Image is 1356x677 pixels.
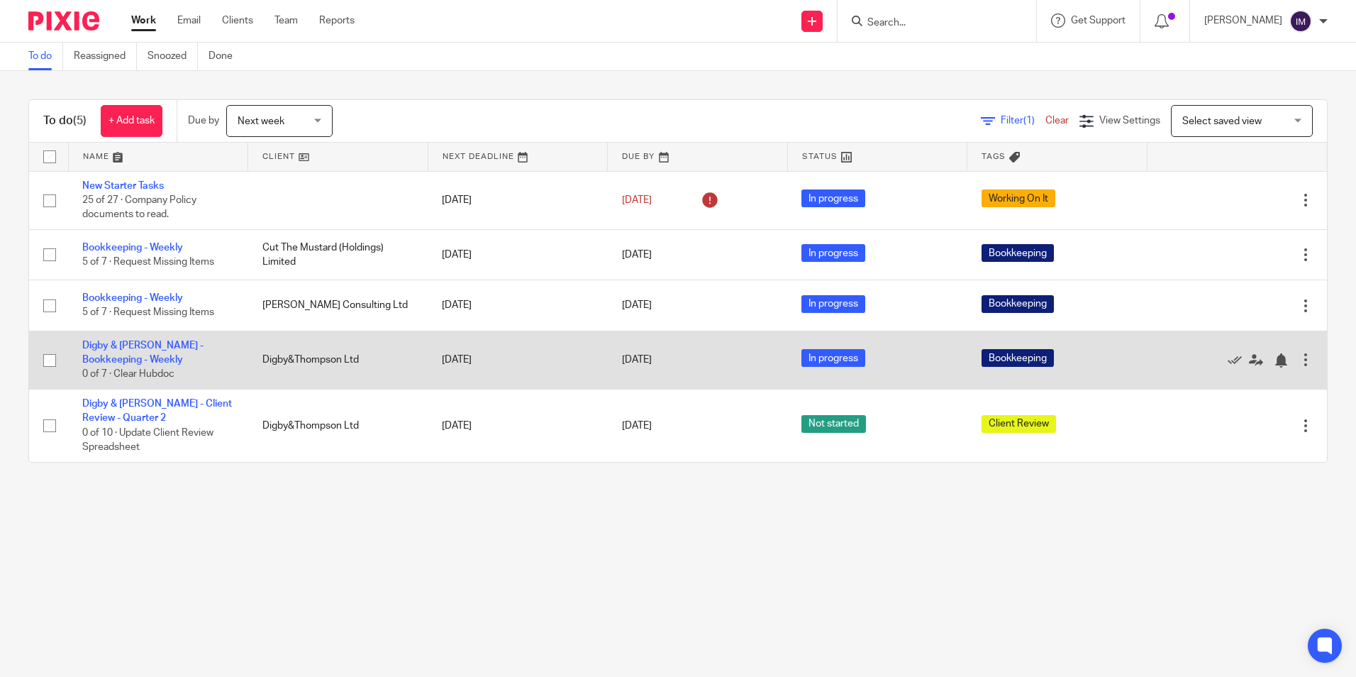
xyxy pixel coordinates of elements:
td: [DATE] [428,229,608,280]
a: Reassigned [74,43,137,70]
a: Bookkeeping - Weekly [82,243,183,253]
a: New Starter Tasks [82,181,164,191]
span: In progress [801,349,865,367]
span: Select saved view [1182,116,1262,126]
span: [DATE] [622,421,652,431]
span: In progress [801,295,865,313]
a: Team [274,13,298,28]
a: Email [177,13,201,28]
a: Done [209,43,243,70]
span: In progress [801,189,865,207]
span: 0 of 7 · Clear Hubdoc [82,370,174,380]
span: (5) [73,115,87,126]
p: Due by [188,114,219,128]
span: Not started [801,415,866,433]
a: Bookkeeping - Weekly [82,293,183,303]
span: Client Review [982,415,1056,433]
span: Next week [238,116,284,126]
span: Filter [1001,116,1045,126]
td: [PERSON_NAME] Consulting Ltd [248,280,428,331]
span: 25 of 27 · Company Policy documents to read. [82,195,196,220]
span: Get Support [1071,16,1126,26]
h1: To do [43,114,87,128]
td: [DATE] [428,171,608,229]
a: Digby & [PERSON_NAME] - Client Review - Quarter 2 [82,399,232,423]
span: [DATE] [622,250,652,260]
span: Tags [982,153,1006,160]
a: Snoozed [148,43,198,70]
td: Digby&Thompson Ltd [248,331,428,389]
a: Clients [222,13,253,28]
input: Search [866,17,994,30]
td: [DATE] [428,390,608,462]
span: In progress [801,244,865,262]
td: [DATE] [428,331,608,389]
span: Bookkeeping [982,295,1054,313]
a: Reports [319,13,355,28]
p: [PERSON_NAME] [1204,13,1282,28]
a: Digby & [PERSON_NAME] - Bookkeeping - Weekly [82,341,204,365]
span: 5 of 7 · Request Missing Items [82,257,214,267]
a: Clear [1045,116,1069,126]
span: (1) [1023,116,1035,126]
td: [DATE] [428,280,608,331]
a: + Add task [101,105,162,137]
span: [DATE] [622,195,652,205]
img: svg%3E [1289,10,1312,33]
span: 5 of 7 · Request Missing Items [82,308,214,318]
a: Mark as done [1228,353,1249,367]
span: Working On It [982,189,1055,207]
span: View Settings [1099,116,1160,126]
span: 0 of 10 · Update Client Review Spreadsheet [82,428,213,453]
td: Digby&Thompson Ltd [248,390,428,462]
span: Bookkeeping [982,349,1054,367]
td: Cut The Mustard (Holdings) Limited [248,229,428,280]
span: Bookkeeping [982,244,1054,262]
img: Pixie [28,11,99,31]
span: [DATE] [622,355,652,365]
a: Work [131,13,156,28]
span: [DATE] [622,301,652,311]
a: To do [28,43,63,70]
